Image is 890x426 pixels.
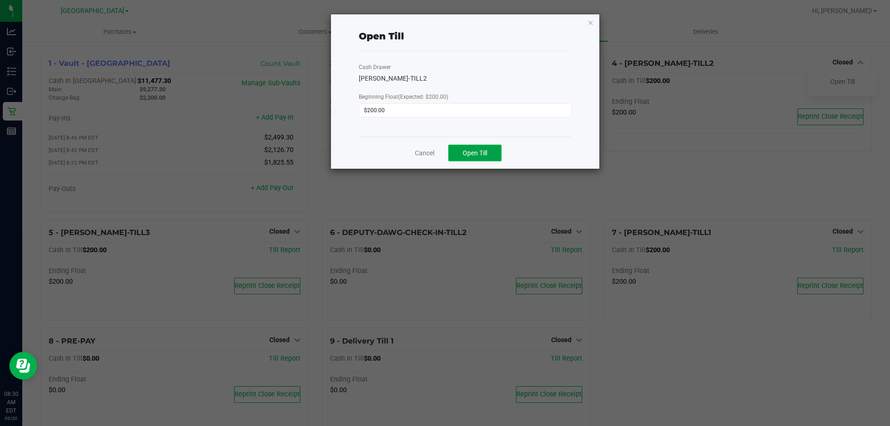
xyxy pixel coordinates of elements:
[463,149,487,157] span: Open Till
[359,63,391,71] label: Cash Drawer
[398,94,448,100] span: (Expected: $200.00)
[415,148,434,158] a: Cancel
[448,145,502,161] button: Open Till
[359,29,404,43] div: Open Till
[359,94,448,100] span: Beginning Float
[9,352,37,380] iframe: Resource center
[359,74,572,83] div: [PERSON_NAME]-TILL2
